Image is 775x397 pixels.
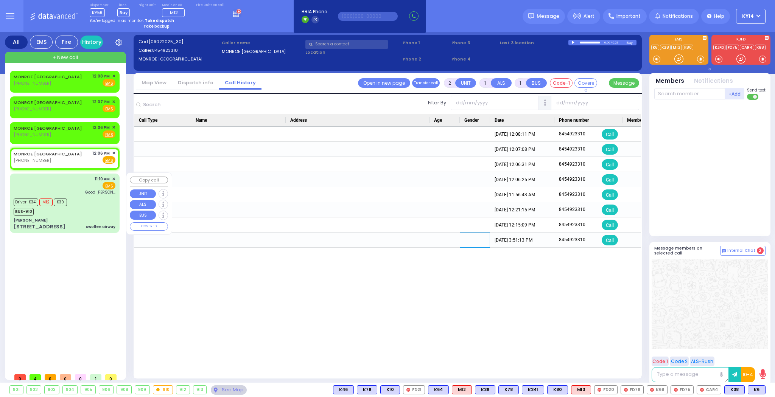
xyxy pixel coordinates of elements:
div: Call [602,129,618,140]
button: BUS [130,211,156,220]
div: 906 [99,386,114,394]
div: 908 [117,386,131,394]
label: Location [305,49,400,56]
u: EMS [105,158,113,163]
div: Call [602,220,618,230]
strong: Take backup [143,23,170,29]
div: See map [211,385,246,395]
a: FD75 [726,45,739,50]
div: [DATE] 11:56:43 AM [490,187,554,202]
div: K79 [357,385,377,394]
span: Send text [747,87,766,93]
label: Fire units on call [196,3,224,8]
button: COVERED [130,222,168,231]
div: [DATE] 12:07:08 PM [490,142,554,157]
label: Last 3 location [500,40,568,46]
div: 8454923310 [559,205,585,215]
div: BLS [428,385,449,394]
div: K38 [724,385,745,394]
div: K6 [748,385,766,394]
span: Date [495,118,504,123]
button: Covered [574,78,597,88]
span: BRIA Phone [302,8,327,15]
a: KJFD [713,45,725,50]
div: 904 [63,386,78,394]
a: History [80,36,103,49]
input: Search [141,98,244,112]
div: M13 [571,385,591,394]
span: Age [434,118,442,123]
label: EMS [649,37,708,43]
label: Cad: [139,39,219,45]
div: [PERSON_NAME] [14,217,48,223]
div: 8454923310 [559,129,585,140]
div: [DATE] 3:51:13 PM [490,233,554,248]
div: BLS [522,385,544,394]
div: FD79 [621,385,644,394]
div: 8454923310 [559,174,585,185]
a: Call History [219,79,261,86]
span: + New call [53,54,78,61]
div: BLS [547,385,568,394]
div: EMS [30,36,53,49]
span: K39 [54,198,67,206]
div: 8454923310 [559,159,585,170]
button: ALS [130,200,156,209]
u: EMS [105,106,113,112]
button: Notifications [694,77,733,85]
div: 8454923310 [559,189,585,200]
div: 8454923310 [559,235,585,245]
button: Code 2 [670,357,689,366]
img: red-radio-icon.svg [650,388,654,392]
span: Phone number [559,118,589,123]
label: Filter By [388,96,451,110]
button: ALS [491,78,512,88]
input: Search member [654,88,725,99]
strong: Take dispatch [145,18,174,23]
span: 8454923310 [152,47,178,53]
div: Call [602,205,618,215]
div: Call [602,189,618,200]
div: Fire [55,36,78,49]
button: ALS-Rush [690,357,714,366]
span: 4 [30,374,41,380]
div: 0:23 [612,38,619,47]
label: Caller: [139,47,219,54]
div: BLS [357,385,377,394]
div: Call [602,144,618,155]
span: EMS [103,182,115,189]
img: red-radio-icon.svg [406,388,410,392]
a: K38 [660,45,671,50]
img: Logo [30,11,80,21]
a: Map View [136,79,172,86]
span: Alert [584,13,594,20]
span: 1 [90,374,101,380]
button: Code 1 [652,357,669,366]
div: 903 [45,386,59,394]
span: Bay [117,8,130,17]
span: 0 [14,374,26,380]
a: MONROE [GEOGRAPHIC_DATA] [14,99,82,105]
span: Members [627,118,646,123]
span: [PHONE_NUMBER] [14,80,51,86]
a: K68 [755,45,766,50]
div: FD75 [671,385,694,394]
div: K64 [428,385,449,394]
span: Phone 2 [403,56,449,62]
a: Open in new page [358,78,410,88]
div: 0:00 [604,38,611,47]
div: Call [602,174,618,185]
label: Lines [117,3,130,8]
label: Turn off text [747,93,759,101]
u: EMS [105,132,113,138]
img: red-radio-icon.svg [700,388,704,392]
div: ALS [452,385,472,394]
div: [DATE] 12:06:25 PM [490,172,554,187]
h5: Message members on selected call [654,246,720,256]
div: K46 [333,385,354,394]
div: [DATE] 12:08:11 PM [490,127,554,142]
div: 8454923310 [559,220,585,230]
span: Internal Chat [727,248,755,253]
a: MONROE [GEOGRAPHIC_DATA] [14,74,82,80]
span: Help [714,13,724,20]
